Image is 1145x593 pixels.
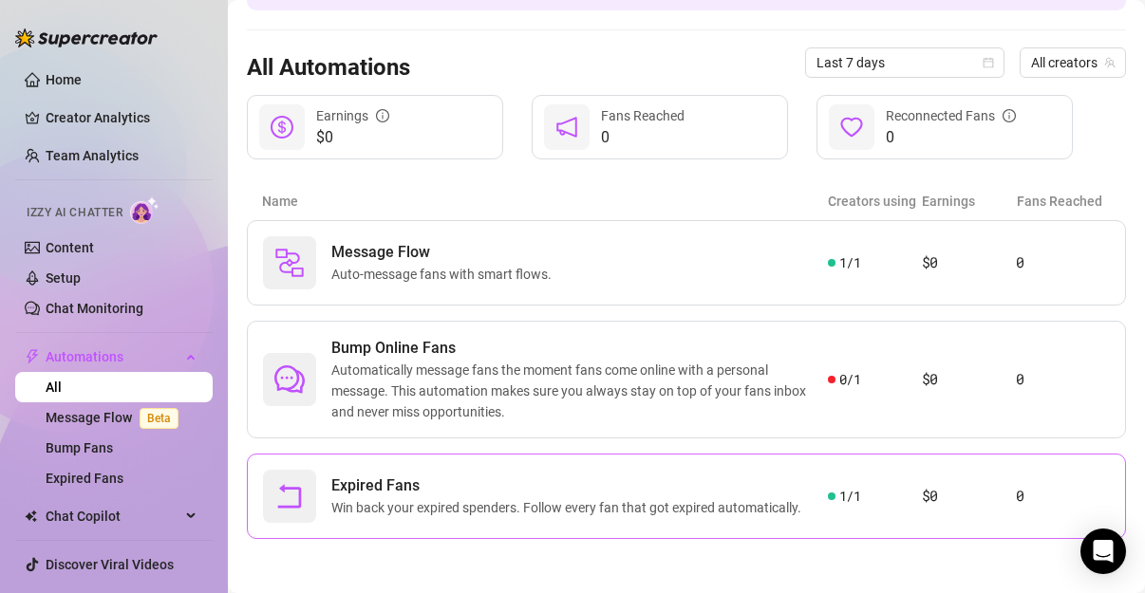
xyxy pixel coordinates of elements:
[46,342,180,372] span: Automations
[555,116,578,139] span: notification
[331,497,809,518] span: Win back your expired spenders. Follow every fan that got expired automatically.
[983,57,994,68] span: calendar
[316,126,389,149] span: $0
[1104,57,1116,68] span: team
[46,240,94,255] a: Content
[886,126,1016,149] span: 0
[828,191,922,212] article: Creators using
[331,474,809,497] span: Expired Fans
[46,301,143,316] a: Chat Monitoring
[46,471,123,486] a: Expired Fans
[25,510,37,523] img: Chat Copilot
[46,410,186,425] a: Message FlowBeta
[46,380,62,395] a: All
[1016,368,1110,391] article: 0
[1031,48,1115,77] span: All creators
[46,148,139,163] a: Team Analytics
[130,196,160,224] img: AI Chatter
[46,270,81,286] a: Setup
[271,116,293,139] span: dollar
[46,557,174,572] a: Discover Viral Videos
[140,408,178,429] span: Beta
[331,241,559,264] span: Message Flow
[601,126,685,149] span: 0
[27,204,122,222] span: Izzy AI Chatter
[839,252,861,273] span: 1 / 1
[15,28,158,47] img: logo-BBDzfeDw.svg
[922,485,1016,508] article: $0
[376,109,389,122] span: info-circle
[839,486,861,507] span: 1 / 1
[25,349,40,364] span: thunderbolt
[922,368,1016,391] article: $0
[274,481,305,511] span: rollback
[331,264,559,285] span: Auto-message fans with smart flows.
[331,360,828,422] span: Automatically message fans the moment fans come online with a personal message. This automation m...
[922,251,1016,274] article: $0
[817,48,993,77] span: Last 7 days
[46,102,197,133] a: Creator Analytics
[886,105,1016,126] div: Reconnected Fans
[840,116,863,139] span: heart
[46,501,180,531] span: Chat Copilot
[1016,251,1110,274] article: 0
[46,72,82,87] a: Home
[1016,485,1110,508] article: 0
[1017,191,1111,212] article: Fans Reached
[247,53,410,83] h3: All Automations
[274,364,305,395] span: comment
[274,248,305,278] img: svg%3e
[331,337,828,360] span: Bump Online Fans
[922,191,1016,212] article: Earnings
[46,440,113,455] a: Bump Fans
[1080,528,1126,574] div: Open Intercom Messenger
[316,105,389,126] div: Earnings
[1003,109,1016,122] span: info-circle
[839,369,861,390] span: 0 / 1
[262,191,828,212] article: Name
[601,108,685,123] span: Fans Reached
